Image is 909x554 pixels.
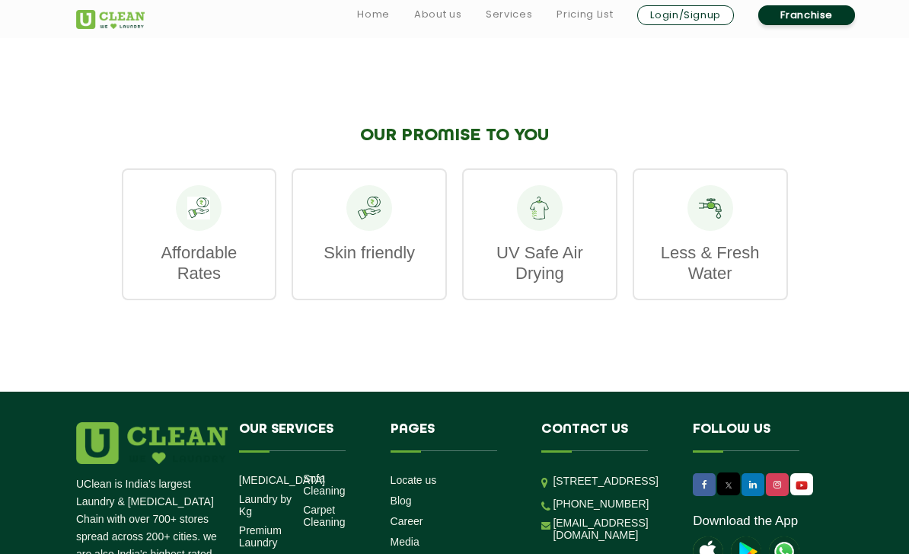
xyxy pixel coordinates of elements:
[486,5,532,24] a: Services
[76,422,228,464] img: logo.png
[649,242,771,283] p: Less & Fresh Water
[239,493,292,517] a: Laundry by Kg
[239,524,292,549] a: Premium Laundry
[557,5,613,24] a: Pricing List
[391,515,423,527] a: Career
[308,242,430,263] p: Skin friendly
[303,504,356,528] a: Carpet Cleaning
[693,514,798,529] a: Download the App
[239,422,368,451] h4: Our Services
[758,5,855,25] a: Franchise
[357,5,390,24] a: Home
[139,242,260,283] p: Affordable Rates
[637,5,734,25] a: Login/Signup
[391,474,437,486] a: Locate us
[553,472,670,490] p: [STREET_ADDRESS]
[391,536,419,548] a: Media
[792,477,812,493] img: UClean Laundry and Dry Cleaning
[303,472,356,497] a: Sofa Cleaning
[239,474,325,486] a: [MEDICAL_DATA]
[693,422,833,451] h4: Follow us
[553,517,670,541] a: [EMAIL_ADDRESS][DOMAIN_NAME]
[122,126,788,146] h2: OUR PROMISE TO YOU
[553,498,649,510] a: [PHONE_NUMBER]
[76,10,145,29] img: UClean Laundry and Dry Cleaning
[391,495,412,507] a: Blog
[414,5,461,24] a: About us
[479,242,601,283] p: UV Safe Air Drying
[541,422,670,451] h4: Contact us
[391,422,519,451] h4: Pages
